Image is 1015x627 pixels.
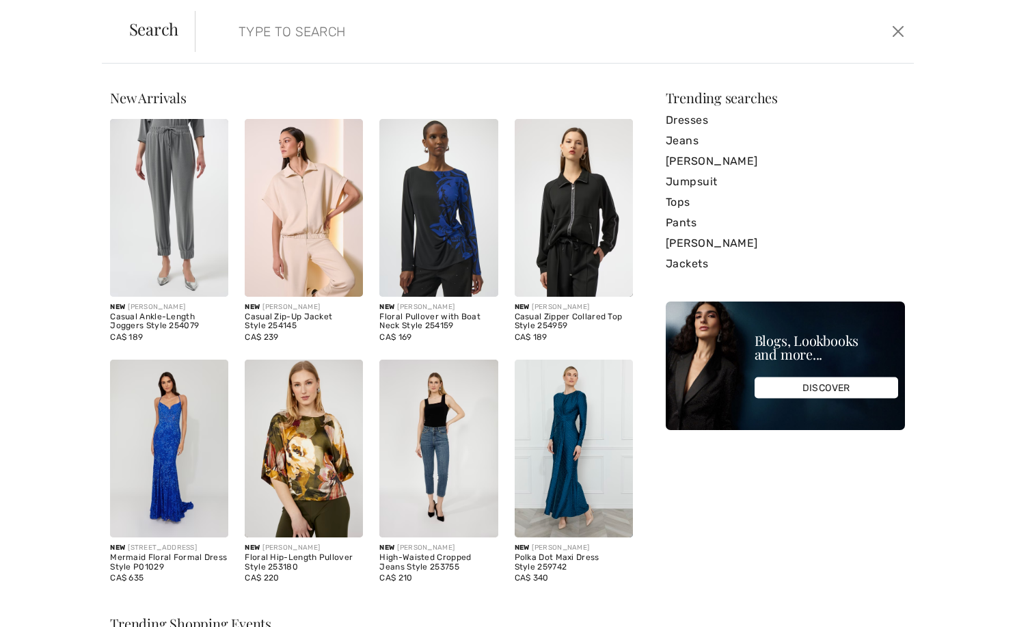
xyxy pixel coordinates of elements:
img: High-Waisted Cropped Jeans Style 253755. Blue [379,360,498,537]
div: High-Waisted Cropped Jeans Style 253755 [379,553,498,572]
div: Polka Dot Maxi Dress Style 259742 [515,553,633,572]
span: New [515,544,530,552]
span: CA$ 169 [379,332,411,342]
span: New [110,544,125,552]
div: DISCOVER [755,377,898,399]
div: Floral Hip-Length Pullover Style 253180 [245,553,363,572]
img: Casual Ankle-Length Joggers Style 254079. Grey melange [110,119,228,297]
div: Casual Zipper Collared Top Style 254959 [515,312,633,332]
span: CA$ 340 [515,573,549,583]
a: Dresses [666,110,905,131]
div: [PERSON_NAME] [379,302,498,312]
div: Floral Pullover with Boat Neck Style 254159 [379,312,498,332]
a: [PERSON_NAME] [666,233,905,254]
a: Jumpsuit [666,172,905,192]
div: Mermaid Floral Formal Dress Style P01029 [110,553,228,572]
input: TYPE TO SEARCH [228,11,722,52]
span: New [379,303,394,311]
img: Blogs, Lookbooks and more... [666,302,905,430]
span: New [379,544,394,552]
img: Floral Hip-Length Pullover Style 253180. Fern [245,360,363,537]
div: [PERSON_NAME] [110,302,228,312]
div: Trending searches [666,91,905,105]
span: CA$ 210 [379,573,412,583]
img: Casual Zip-Up Jacket Style 254145. Black [245,119,363,297]
img: Mermaid Floral Formal Dress Style P01029. Royal [110,360,228,537]
div: [PERSON_NAME] [245,302,363,312]
img: Polka Dot Maxi Dress Style 259742. Peacock [515,360,633,537]
span: CA$ 220 [245,573,279,583]
span: CA$ 239 [245,332,278,342]
div: [STREET_ADDRESS] [110,543,228,553]
img: Casual Zipper Collared Top Style 254959. Black [515,119,633,297]
span: New Arrivals [110,88,186,107]
img: Floral Pullover with Boat Neck Style 254159. Black/Royal Sapphire [379,119,498,297]
div: Blogs, Lookbooks and more... [755,334,898,361]
a: Jackets [666,254,905,274]
a: Jeans [666,131,905,151]
a: [PERSON_NAME] [666,151,905,172]
button: Close [888,21,908,42]
div: Casual Zip-Up Jacket Style 254145 [245,312,363,332]
span: New [515,303,530,311]
span: New [110,303,125,311]
div: [PERSON_NAME] [515,302,633,312]
a: Pants [666,213,905,233]
div: [PERSON_NAME] [245,543,363,553]
span: CA$ 189 [515,332,547,342]
span: Help [31,10,59,22]
span: New [245,544,260,552]
span: Search [129,21,179,37]
span: CA$ 189 [110,332,143,342]
div: [PERSON_NAME] [379,543,498,553]
a: Tops [666,192,905,213]
span: CA$ 635 [110,573,144,583]
div: [PERSON_NAME] [515,543,633,553]
span: New [245,303,260,311]
div: Casual Ankle-Length Joggers Style 254079 [110,312,228,332]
